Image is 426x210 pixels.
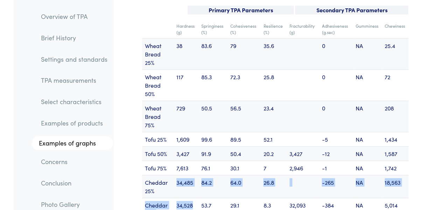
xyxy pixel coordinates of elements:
td: 35.6 [260,39,287,70]
td: 30.1 [228,161,260,175]
td: -1 [319,161,353,175]
td: 23.4 [260,101,287,132]
td: 7 [260,161,287,175]
td: -12 [319,147,353,161]
td: 56.5 [228,101,260,132]
td: Wheat Bread 25% [142,39,174,70]
td: 20.2 [260,147,287,161]
td: Wheat Bread 75% [142,101,174,132]
td: Resilience (%) [260,20,287,39]
td: 25.8 [260,70,287,101]
td: NA [353,132,382,147]
td: Hardness (g) [174,20,199,39]
td: 52.1 [260,132,287,147]
td: 1,434 [382,132,408,147]
a: Brief History [35,30,113,46]
td: 99.6 [198,132,228,147]
td: 729 [174,101,199,132]
td: NA [353,101,382,132]
td: Tofu 25% [142,132,174,147]
td: 64.0 [228,175,260,198]
td: 25.4 [382,39,408,70]
td: 76.1 [198,161,228,175]
td: Chewiness [382,20,408,39]
td: Tofu 75% [142,161,174,175]
td: -265 [319,175,353,198]
td: Tofu 50% [142,147,174,161]
td: 3,427 [287,147,319,161]
td: Fracturability (g) [287,20,319,39]
a: Examples of products [35,115,113,131]
a: Concerns [35,154,113,170]
a: Examples of graphs [32,136,113,150]
td: 50.4 [228,147,260,161]
td: 84.2 [198,175,228,198]
td: 0 [319,70,353,101]
td: 83.6 [198,39,228,70]
a: Settings and standards [35,51,113,67]
a: TPA measurements [35,72,113,88]
td: 208 [382,101,408,132]
td: 3,427 [174,147,199,161]
td: NA [353,39,382,70]
td: Wheat Bread 50% [142,70,174,101]
td: 72 [382,70,408,101]
td: 1,609 [174,132,199,147]
a: Select characteristics [35,94,113,110]
td: Springiness (%) [198,20,228,39]
td: 91.9 [198,147,228,161]
td: 50.5 [198,101,228,132]
td: 34,485 [174,175,199,198]
td: 7,613 [174,161,199,175]
td: 0 [319,101,353,132]
td: 0 [319,39,353,70]
td: 1,742 [382,161,408,175]
a: Overview of TPA [35,8,113,25]
p: Secondary TPA Parameters [295,6,408,15]
td: 72.3 [228,70,260,101]
td: NA [353,161,382,175]
td: 38 [174,39,199,70]
td: 26.8 [260,175,287,198]
td: -5 [319,132,353,147]
td: Adhesiveness (g.sec) [319,20,353,39]
a: Conclusion [35,175,113,191]
td: 79 [228,39,260,70]
p: Primary TPA Parameters [188,6,294,15]
td: 2,946 [287,161,319,175]
td: 89.5 [228,132,260,147]
td: NA [353,147,382,161]
td: NA [353,175,382,198]
td: Gumminess [353,20,382,39]
td: Cheddar 25% [142,175,174,198]
td: 85.3 [198,70,228,101]
td: NA [353,70,382,101]
td: 18,563 [382,175,408,198]
td: Cohesiveness (%) [228,20,260,39]
td: 117 [174,70,199,101]
td: 1,587 [382,147,408,161]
